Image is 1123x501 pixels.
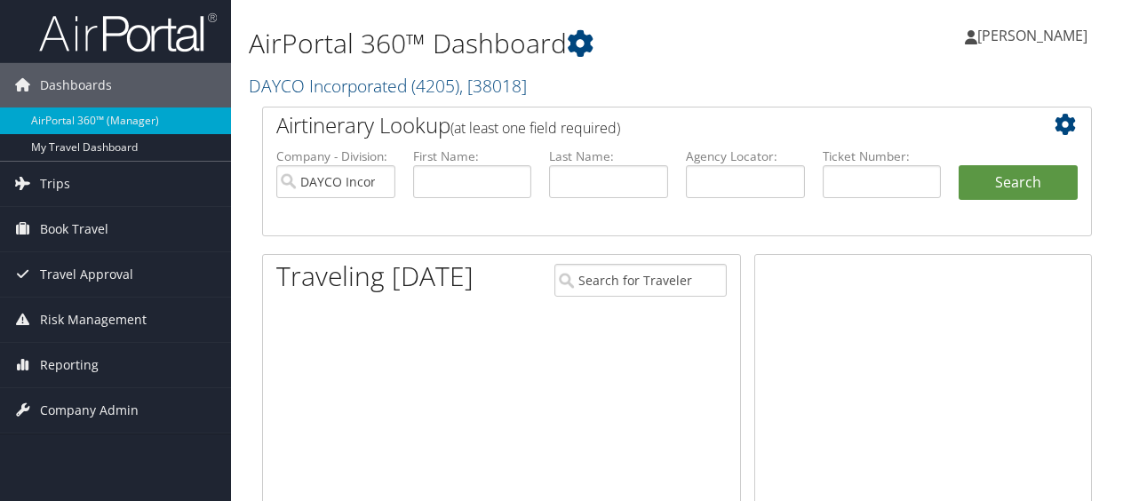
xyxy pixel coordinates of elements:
a: [PERSON_NAME] [965,9,1105,62]
span: Reporting [40,343,99,387]
h1: AirPortal 360™ Dashboard [249,25,820,62]
span: Risk Management [40,298,147,342]
label: Agency Locator: [686,147,805,165]
h2: Airtinerary Lookup [276,110,1008,140]
span: , [ 38018 ] [459,74,527,98]
span: ( 4205 ) [411,74,459,98]
span: Trips [40,162,70,206]
span: Book Travel [40,207,108,251]
span: (at least one field required) [450,118,620,138]
label: First Name: [413,147,532,165]
input: Search for Traveler [554,264,727,297]
a: DAYCO Incorporated [249,74,527,98]
span: Travel Approval [40,252,133,297]
label: Ticket Number: [823,147,942,165]
img: airportal-logo.png [39,12,217,53]
span: [PERSON_NAME] [977,26,1087,45]
label: Last Name: [549,147,668,165]
label: Company - Division: [276,147,395,165]
span: Company Admin [40,388,139,433]
button: Search [959,165,1078,201]
h1: Traveling [DATE] [276,258,474,295]
span: Dashboards [40,63,112,107]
